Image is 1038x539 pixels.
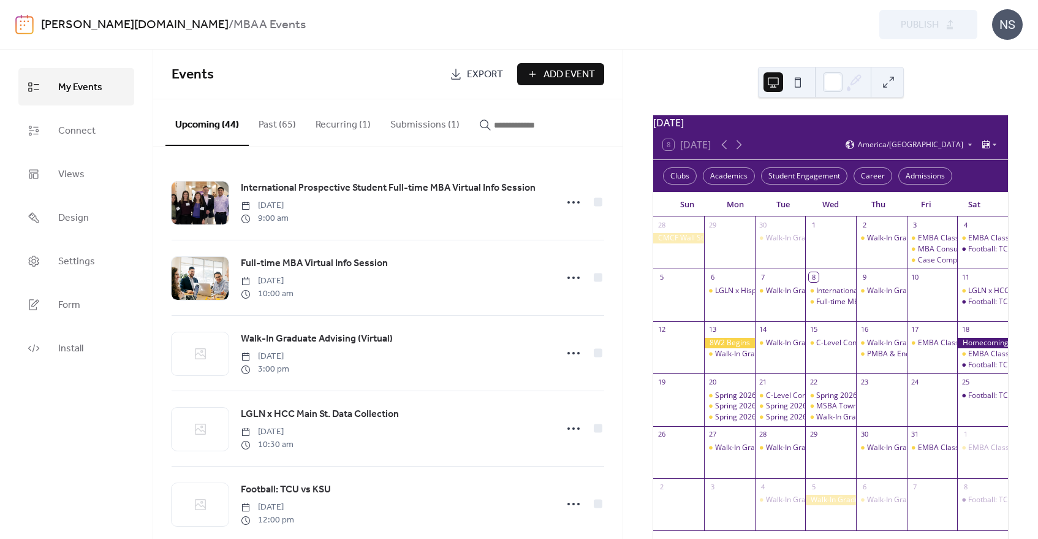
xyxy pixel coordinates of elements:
span: Views [58,165,85,184]
span: [DATE] [241,199,289,212]
div: Walk-In Graduate Advising (Virtual) [766,233,885,243]
div: 7 [759,272,768,281]
div: Walk-In Graduate Advising (Virtual) [755,338,806,348]
div: Spring 2026 Enrollment Info Session: (In-Person PMBAs Spring '25 and Fall '24 and ACCP Sum '24 & ... [704,401,755,411]
div: NS [992,9,1023,40]
div: Admissions [898,167,952,185]
div: Walk-In Graduate Advising (In-Preson) [805,412,856,422]
a: [PERSON_NAME][DOMAIN_NAME] [41,13,229,37]
div: Walk-In Graduate Advising (Virtual) [867,233,986,243]
div: Walk-In Graduate Advising (Virtual) [867,286,986,296]
div: EMBA Class Weekend [957,349,1008,359]
span: [DATE] [241,426,294,438]
a: Export [441,63,512,85]
a: Connect [18,112,134,149]
span: Football: TCU vs KSU [241,483,331,497]
a: LGLN x HCC Main St. Data Collection [241,407,399,422]
a: Views [18,155,134,193]
a: Full-time MBA Virtual Info Session [241,256,388,272]
div: Wed [807,193,855,217]
div: Clubs [663,167,697,185]
div: 4 [961,220,970,229]
div: Case Competition Workshop [907,255,958,266]
div: EMBA Class Weekend [918,233,993,243]
div: Walk-In Graduate Advising (Virtual) [867,443,986,453]
div: Walk-In Graduate Advising (In-Preson) [704,349,755,359]
div: C-Level Confidential with Jason Kulas [805,338,856,348]
div: Walk-In Graduate Advising (Virtual) [867,495,986,505]
span: [DATE] [241,501,294,514]
div: Career [854,167,892,185]
a: Form [18,286,134,323]
span: 10:30 am [241,438,294,451]
a: Walk-In Graduate Advising (Virtual) [241,331,393,347]
div: Walk-In Graduate Advising (Virtual) [856,233,907,243]
span: [DATE] [241,275,294,288]
div: 28 [657,220,666,229]
div: 1 [961,430,970,439]
div: EMBA Class Weekend [957,233,1008,243]
div: PMBA & Energy Students, Alumni, and Prospects Happy Hour [856,349,907,359]
div: 16 [860,325,869,334]
div: MBA Consulting Club Panel [907,244,958,254]
a: Install [18,329,134,367]
div: MBA Consulting Club Panel [918,244,1010,254]
div: Football: TCU at WVU [957,391,1008,401]
div: 6 [708,272,717,281]
div: 30 [860,430,869,439]
div: Walk-In Graduate Advising (In-Person) [715,443,844,453]
div: 21 [759,377,768,386]
div: Spring 2026 Enrollment Info Session: (In-Person PMBAs Spring '25 and Fall '24 and ACCP Sum '24 & ... [704,391,755,401]
div: 7 [911,482,920,491]
button: Recurring (1) [306,99,381,145]
div: 20 [708,377,717,386]
div: [DATE] [653,115,1008,130]
span: Form [58,296,80,315]
div: MSBA Townhall and Enrollment Info Session [805,401,856,411]
div: 3 [708,482,717,491]
div: Spring 2026 Enrollment Info sessions (Online PMBAs Fall '25 and Energy MBA '25) [755,401,806,411]
div: Walk-In Graduate Advising (Virtual) [766,286,885,296]
div: Football: TCU vs CU [957,244,1008,254]
div: Walk-In Graduate Advising (Virtual) [856,495,907,505]
div: Full-time MBA Virtual Info Session [805,297,856,307]
div: Football: TCU vs CU [968,244,1035,254]
div: 17 [911,325,920,334]
div: 6 [860,482,869,491]
div: 23 [860,377,869,386]
div: Football: TCU vs ISU [968,495,1036,505]
div: EMBA Class Weekend [957,443,1008,453]
div: C-Level Confidential with Jim Keyes [755,391,806,401]
button: Submissions (1) [381,99,469,145]
div: Walk-In Graduate Advising (Virtual) [755,233,806,243]
div: Walk-In Graduate Advising (Virtual) [755,443,806,453]
b: / [229,13,233,37]
span: [DATE] [241,350,289,363]
span: America/[GEOGRAPHIC_DATA] [858,141,963,148]
div: Walk-In Graduate Advising (Virtual) [867,338,986,348]
div: EMBA Class Weekend [907,338,958,348]
div: 31 [911,430,920,439]
div: LGLN x Hispanic Chamber Main St. Project [704,286,755,296]
span: Connect [58,121,96,140]
div: International Prospective Student Full-time MBA Virtual Info Session [805,286,856,296]
div: Tue [759,193,807,217]
div: Spring 2026 Enrollment Info Sessions (1st YR Full Time MBA ) [816,391,1023,401]
div: Spring 2026 Enrolllment Info sessions (Online PMBAs Fall '24 and Spring '25 & Accelerated PMBAs S... [704,412,755,422]
div: Fri [903,193,950,217]
button: Add Event [517,63,604,85]
div: 8W2 Begins [704,338,755,348]
div: 5 [657,272,666,281]
span: Full-time MBA Virtual Info Session [241,256,388,271]
div: 27 [708,430,717,439]
span: Settings [58,252,95,271]
div: Walk-In Graduate Advising (Virtual) [766,338,885,348]
div: Walk-In Graduate Advising (In-Preson) [816,412,945,422]
a: Settings [18,242,134,280]
img: logo [15,15,34,34]
a: My Events [18,68,134,105]
div: Walk-In Graduate Advising (Virtual) [856,286,907,296]
div: 1 [809,220,818,229]
div: EMBA Class Weekend [907,443,958,453]
div: C-Level Confidential with [PERSON_NAME] [816,338,960,348]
